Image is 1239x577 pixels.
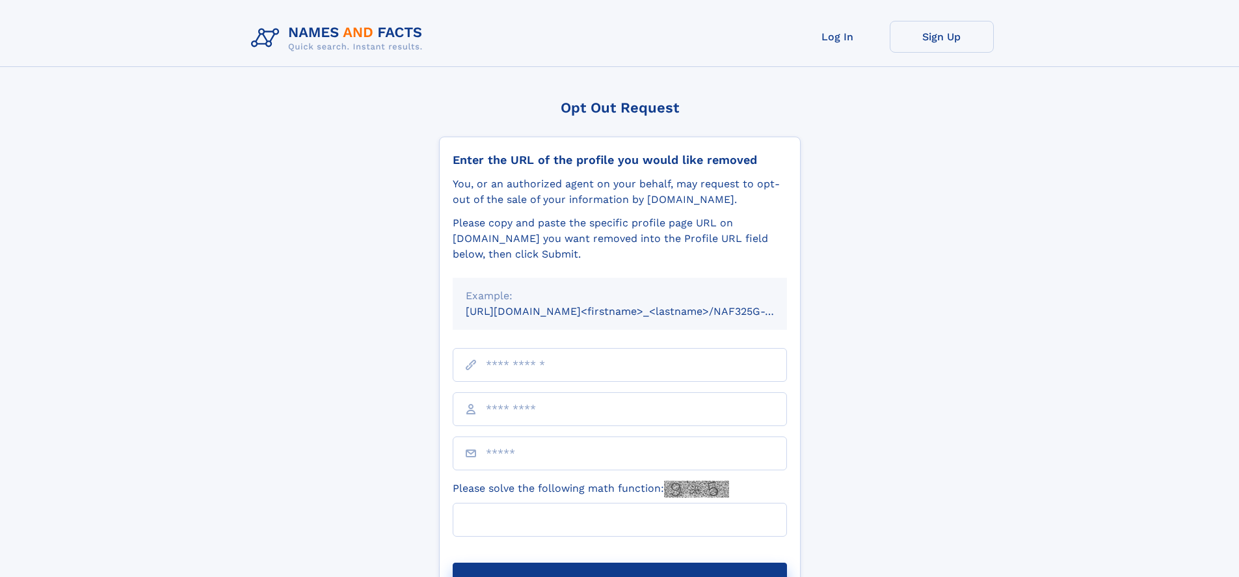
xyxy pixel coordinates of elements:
[786,21,890,53] a: Log In
[453,481,729,498] label: Please solve the following math function:
[246,21,433,56] img: Logo Names and Facts
[439,100,801,116] div: Opt Out Request
[890,21,994,53] a: Sign Up
[453,215,787,262] div: Please copy and paste the specific profile page URL on [DOMAIN_NAME] you want removed into the Pr...
[466,305,812,317] small: [URL][DOMAIN_NAME]<firstname>_<lastname>/NAF325G-xxxxxxxx
[453,153,787,167] div: Enter the URL of the profile you would like removed
[466,288,774,304] div: Example:
[453,176,787,208] div: You, or an authorized agent on your behalf, may request to opt-out of the sale of your informatio...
